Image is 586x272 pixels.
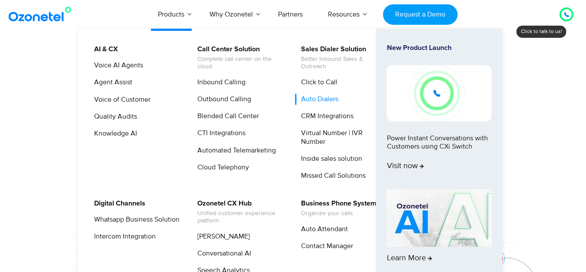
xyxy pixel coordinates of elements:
span: Unified customer experience platform [197,210,283,225]
a: AI & CX [88,44,119,55]
span: Visit now [387,162,424,171]
span: Better Inbound Sales & Outreach [301,56,386,70]
a: Voice of Customer [88,94,152,105]
span: Complete call center on the cloud [197,56,283,70]
a: Knowledge AI [88,128,138,139]
span: Organize your calls [301,210,376,217]
a: Blended Call Center [192,111,260,122]
a: Request a Demo [383,4,457,25]
img: AI [387,189,492,247]
a: Quality Audits [88,111,138,122]
div: Customer Experiences [22,78,564,119]
a: New Product LaunchPower Instant Conversations with Customers using CXi SwitchVisit now [387,44,492,186]
a: Voice AI Agents [88,60,144,71]
a: Virtual Number | IVR Number [295,128,388,147]
a: Auto Attendant [295,224,349,235]
div: Turn every conversation into a growth engine for your enterprise. [22,120,564,129]
a: Cloud Telephony [192,162,250,173]
a: Intercom Integration [88,231,157,242]
a: Call Center SolutionComplete call center on the cloud [192,44,284,72]
a: Whatsapp Business Solution [88,214,181,225]
a: Auto Dialers [295,94,340,105]
a: CRM Integrations [295,111,355,122]
a: Contact Manager [295,241,354,252]
a: Digital Channels [88,198,147,209]
a: Ozonetel CX HubUnified customer experience platform [192,198,284,226]
a: Automated Telemarketing [192,145,277,156]
a: Click to Call [295,77,339,88]
a: [PERSON_NAME] [192,231,251,242]
a: Outbound Calling [192,94,252,105]
img: New-Project-17.png [387,65,492,121]
a: Business Phone SystemOrganize your calls [295,198,378,219]
div: Orchestrate Intelligent [22,55,564,83]
a: Agent Assist [88,77,134,88]
a: Inside sales solution [295,153,363,164]
span: Learn More [387,254,432,263]
a: Conversational AI [192,248,252,259]
a: CTI Integrations [192,128,247,139]
a: Missed Call Solutions [295,170,367,181]
a: Sales Dialer SolutionBetter Inbound Sales & Outreach [295,44,388,72]
a: Inbound Calling [192,77,247,88]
